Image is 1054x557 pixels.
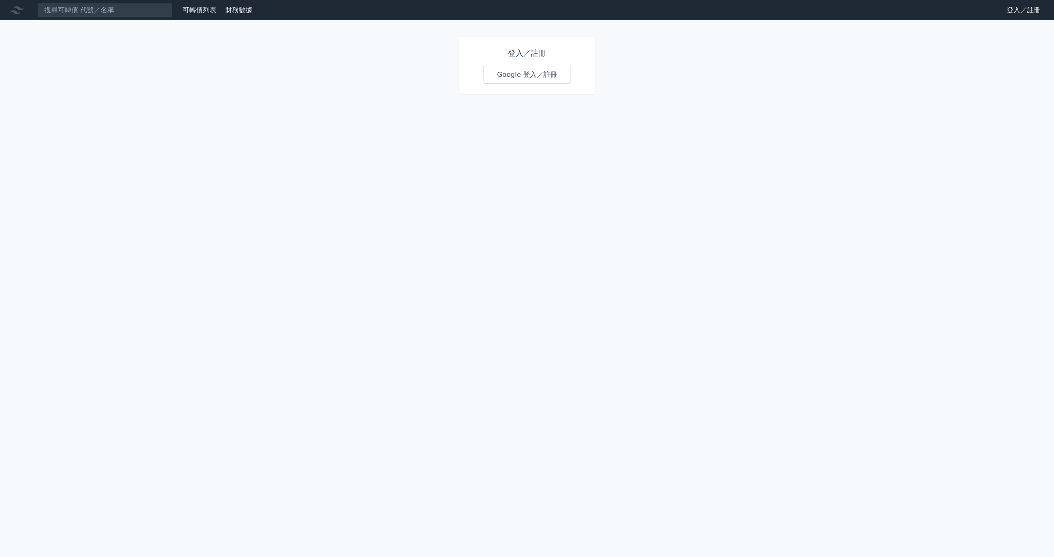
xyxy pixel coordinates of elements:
[483,47,571,59] h1: 登入／註冊
[225,6,252,14] a: 財務數據
[183,6,216,14] a: 可轉債列表
[1000,3,1047,17] a: 登入／註冊
[483,66,571,84] a: Google 登入／註冊
[37,3,172,17] input: 搜尋可轉債 代號／名稱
